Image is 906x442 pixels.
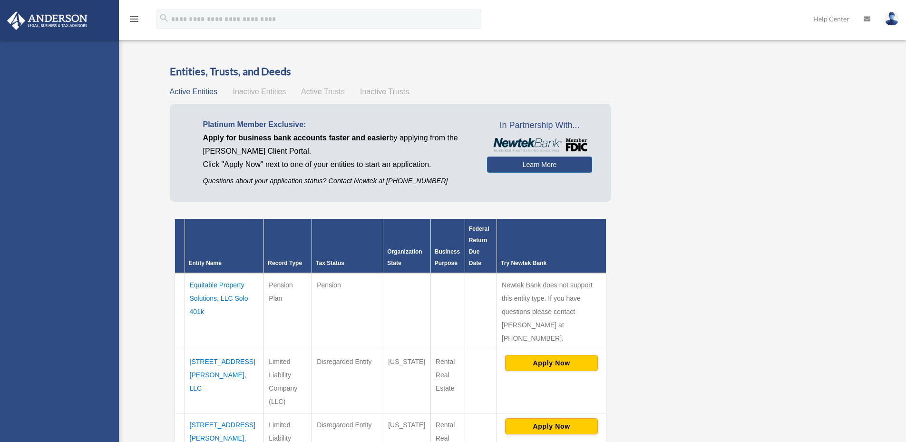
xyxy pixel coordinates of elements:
[170,64,612,79] h3: Entities, Trusts, and Deeds
[505,418,598,434] button: Apply Now
[383,350,431,413] td: [US_STATE]
[383,219,431,273] th: Organization State
[203,131,473,158] p: by applying from the [PERSON_NAME] Client Portal.
[203,118,473,131] p: Platinum Member Exclusive:
[360,88,409,96] span: Inactive Trusts
[128,13,140,25] i: menu
[185,273,264,350] td: Equitable Property Solutions, LLC Solo 401k
[430,350,465,413] td: Rental Real Estate
[170,88,217,96] span: Active Entities
[203,134,390,142] span: Apply for business bank accounts faster and easier
[497,273,606,350] td: Newtek Bank does not support this entity type. If you have questions please contact [PERSON_NAME]...
[487,118,592,133] span: In Partnership With...
[264,273,312,350] td: Pension Plan
[312,273,383,350] td: Pension
[312,219,383,273] th: Tax Status
[203,158,473,171] p: Click "Apply Now" next to one of your entities to start an application.
[487,157,592,173] a: Learn More
[465,219,497,273] th: Federal Return Due Date
[312,350,383,413] td: Disregarded Entity
[885,12,899,26] img: User Pic
[203,175,473,187] p: Questions about your application status? Contact Newtek at [PHONE_NUMBER]
[264,219,312,273] th: Record Type
[233,88,286,96] span: Inactive Entities
[264,350,312,413] td: Limited Liability Company (LLC)
[430,219,465,273] th: Business Purpose
[505,355,598,371] button: Apply Now
[301,88,345,96] span: Active Trusts
[501,257,602,269] div: Try Newtek Bank
[128,17,140,25] a: menu
[492,138,587,152] img: NewtekBankLogoSM.png
[159,13,169,23] i: search
[4,11,90,30] img: Anderson Advisors Platinum Portal
[185,219,264,273] th: Entity Name
[185,350,264,413] td: [STREET_ADDRESS][PERSON_NAME], LLC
